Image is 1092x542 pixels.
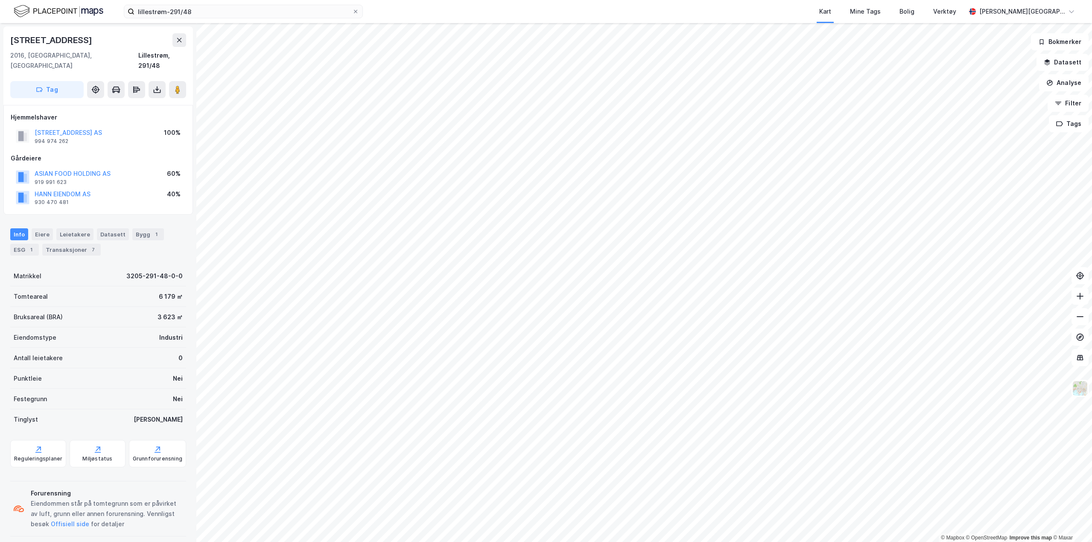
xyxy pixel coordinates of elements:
[89,245,97,254] div: 7
[14,312,63,322] div: Bruksareal (BRA)
[97,228,129,240] div: Datasett
[35,179,67,186] div: 919 991 623
[32,228,53,240] div: Eiere
[850,6,881,17] div: Mine Tags
[173,394,183,404] div: Nei
[1037,54,1089,71] button: Datasett
[1072,380,1088,396] img: Z
[14,4,103,19] img: logo.f888ab2527a4732fd821a326f86c7f29.svg
[31,488,183,498] div: Forurensning
[899,6,914,17] div: Bolig
[126,271,183,281] div: 3205-291-48-0-0
[167,189,181,199] div: 40%
[82,455,112,462] div: Miljøstatus
[10,50,138,71] div: 2016, [GEOGRAPHIC_DATA], [GEOGRAPHIC_DATA]
[1049,501,1092,542] iframe: Chat Widget
[35,199,69,206] div: 930 470 481
[178,353,183,363] div: 0
[134,414,183,425] div: [PERSON_NAME]
[1039,74,1089,91] button: Analyse
[14,455,62,462] div: Reguleringsplaner
[10,228,28,240] div: Info
[138,50,186,71] div: Lillestrøm, 291/48
[1010,535,1052,541] a: Improve this map
[14,271,41,281] div: Matrikkel
[159,332,183,343] div: Industri
[173,373,183,384] div: Nei
[167,169,181,179] div: 60%
[159,291,183,302] div: 6 179 ㎡
[14,353,63,363] div: Antall leietakere
[941,535,964,541] a: Mapbox
[966,535,1007,541] a: OpenStreetMap
[14,291,48,302] div: Tomteareal
[35,138,68,145] div: 994 974 262
[152,230,161,239] div: 1
[27,245,35,254] div: 1
[31,498,183,529] div: Eiendommen står på tomtegrunn som er påvirket av luft, grunn eller annen forurensning. Vennligst ...
[10,33,94,47] div: [STREET_ADDRESS]
[819,6,831,17] div: Kart
[11,153,186,163] div: Gårdeiere
[133,455,182,462] div: Grunnforurensning
[56,228,93,240] div: Leietakere
[1049,115,1089,132] button: Tags
[10,244,39,256] div: ESG
[1031,33,1089,50] button: Bokmerker
[14,332,56,343] div: Eiendomstype
[134,5,352,18] input: Søk på adresse, matrikkel, gårdeiere, leietakere eller personer
[158,312,183,322] div: 3 623 ㎡
[42,244,101,256] div: Transaksjoner
[14,373,42,384] div: Punktleie
[132,228,164,240] div: Bygg
[10,81,84,98] button: Tag
[14,394,47,404] div: Festegrunn
[14,414,38,425] div: Tinglyst
[979,6,1065,17] div: [PERSON_NAME][GEOGRAPHIC_DATA]
[1048,95,1089,112] button: Filter
[164,128,181,138] div: 100%
[933,6,956,17] div: Verktøy
[11,112,186,122] div: Hjemmelshaver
